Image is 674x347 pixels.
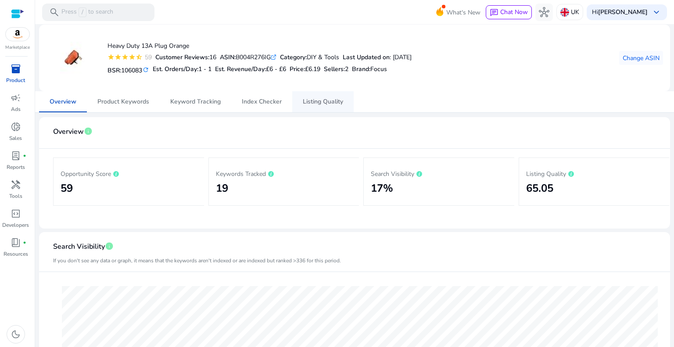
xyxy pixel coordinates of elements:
[343,53,390,61] b: Last Updated on
[560,8,569,17] img: uk.svg
[592,9,648,15] p: Hi
[11,208,21,219] span: code_blocks
[598,8,648,16] b: [PERSON_NAME]
[280,53,339,62] div: DIY & Tools
[526,168,663,179] p: Listing Quality
[108,65,149,75] h5: BSR:
[61,182,197,195] h2: 59
[371,182,507,195] h2: 17%
[11,329,21,340] span: dark_mode
[115,54,122,61] mat-icon: star
[6,76,25,84] p: Product
[500,8,528,16] span: Chat Now
[651,7,662,18] span: keyboard_arrow_down
[446,5,480,20] span: What's New
[305,65,320,73] span: £6.19
[97,99,149,105] span: Product Keywords
[143,53,152,62] div: 59
[526,182,663,195] h2: 65.05
[5,44,30,51] p: Marketplace
[345,65,348,73] span: 2
[56,42,89,75] img: 31KXsV30LmL._SX38_SY50_CR,0,0,38,50_.jpg
[7,163,25,171] p: Reports
[155,53,216,62] div: 16
[9,134,22,142] p: Sales
[11,179,21,190] span: handyman
[490,8,498,17] span: chat
[11,64,21,74] span: inventory_2
[220,53,276,62] div: B004R276IG
[108,54,115,61] mat-icon: star
[324,66,348,73] h5: Sellers:
[129,54,136,61] mat-icon: star
[105,242,114,250] span: info
[6,28,29,41] img: amazon.svg
[121,66,142,75] span: 106083
[215,66,286,73] h5: Est. Revenue/Day:
[535,4,553,21] button: hub
[242,99,282,105] span: Index Checker
[371,168,507,179] p: Search Visibility
[216,182,352,195] h2: 19
[23,241,26,244] span: fiber_manual_record
[155,53,209,61] b: Customer Reviews:
[352,66,387,73] h5: :
[370,65,387,73] span: Focus
[61,7,113,17] p: Press to search
[142,66,149,74] mat-icon: refresh
[53,257,341,265] mat-card-subtitle: If you don't see any data or graph, it means that the keywords aren't indexed or are indexed but ...
[539,7,549,18] span: hub
[170,99,221,105] span: Keyword Tracking
[108,43,412,50] h4: Heavy Duty 13A Plug Orange
[220,53,236,61] b: ASIN:
[303,99,343,105] span: Listing Quality
[11,237,21,248] span: book_4
[136,54,143,61] mat-icon: star_half
[11,122,21,132] span: donut_small
[122,54,129,61] mat-icon: star
[280,53,307,61] b: Category:
[619,51,663,65] button: Change ASIN
[50,99,76,105] span: Overview
[4,250,28,258] p: Resources
[23,154,26,157] span: fiber_manual_record
[290,66,320,73] h5: Price:
[198,65,212,73] span: 1 - 1
[11,105,21,113] p: Ads
[84,127,93,136] span: info
[11,150,21,161] span: lab_profile
[623,54,660,63] span: Change ASIN
[79,7,86,17] span: /
[343,53,412,62] div: : [DATE]
[153,66,212,73] h5: Est. Orders/Day:
[53,124,84,140] span: Overview
[486,5,532,19] button: chatChat Now
[571,4,579,20] p: UK
[9,192,22,200] p: Tools
[11,93,21,103] span: campaign
[61,168,197,179] p: Opportunity Score
[49,7,60,18] span: search
[2,221,29,229] p: Developers
[53,239,105,254] span: Search Visibility
[352,65,369,73] span: Brand
[216,168,352,179] p: Keywords Tracked
[266,65,286,73] span: £6 - £6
